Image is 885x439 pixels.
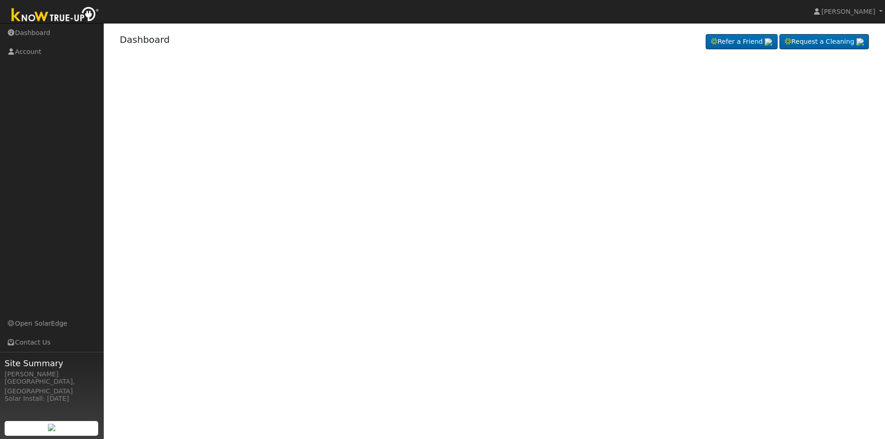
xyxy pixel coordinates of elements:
div: [PERSON_NAME] [5,369,99,379]
img: retrieve [48,424,55,431]
a: Dashboard [120,34,170,45]
div: [GEOGRAPHIC_DATA], [GEOGRAPHIC_DATA] [5,377,99,396]
img: retrieve [856,38,864,46]
img: Know True-Up [7,5,104,26]
div: Solar Install: [DATE] [5,394,99,404]
a: Request a Cleaning [779,34,869,50]
img: retrieve [765,38,772,46]
span: [PERSON_NAME] [821,8,875,15]
a: Refer a Friend [706,34,778,50]
span: Site Summary [5,357,99,369]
